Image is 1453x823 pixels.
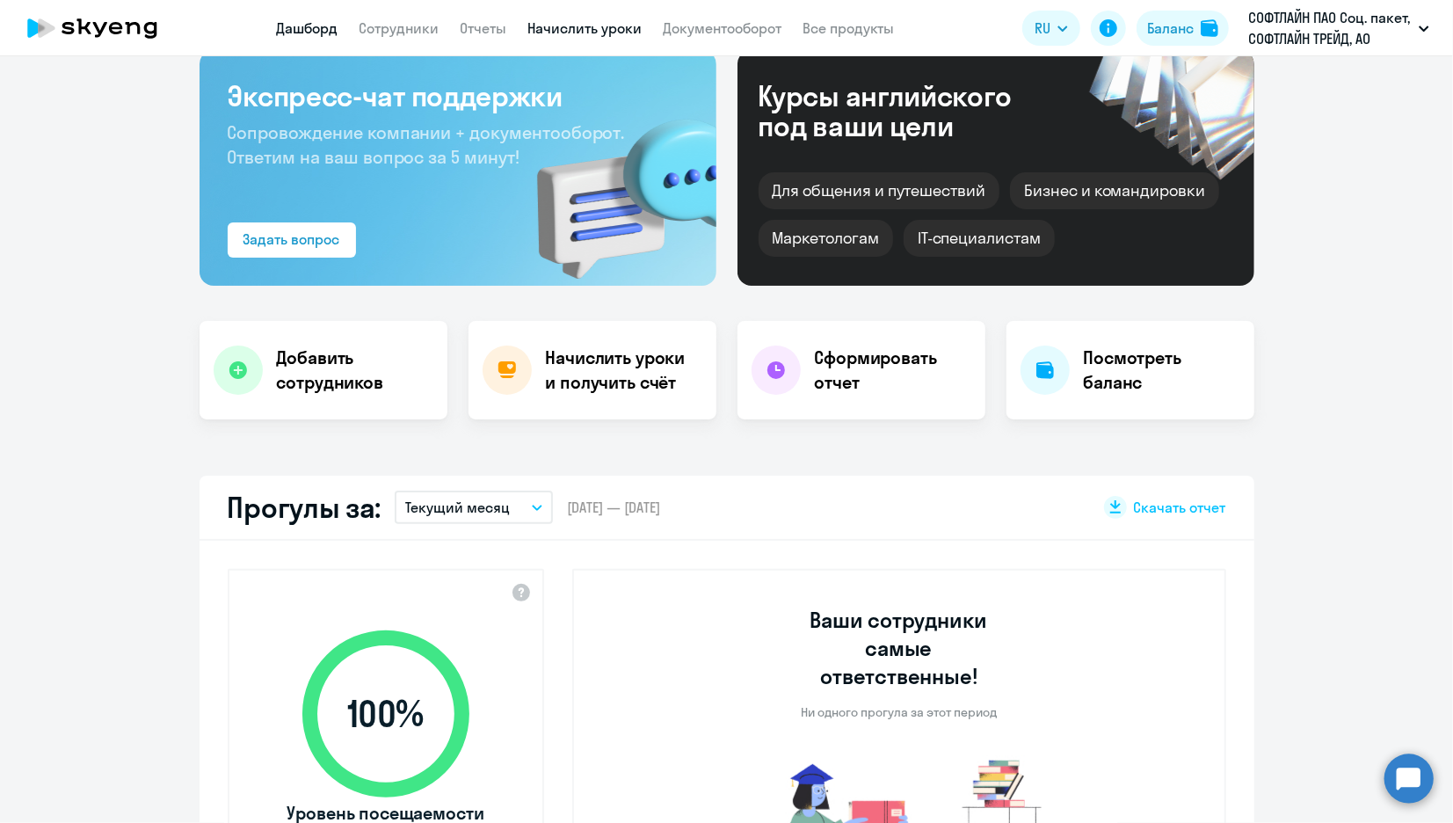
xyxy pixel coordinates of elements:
[512,88,716,286] img: bg-img
[228,121,625,168] span: Сопровождение компании + документооборот. Ответим на ваш вопрос за 5 минут!
[567,498,660,517] span: [DATE] — [DATE]
[1084,346,1240,395] h4: Посмотреть баланс
[1035,18,1050,39] span: RU
[1147,18,1194,39] div: Баланс
[277,19,338,37] a: Дашборд
[528,19,643,37] a: Начислить уроки
[461,19,507,37] a: Отчеты
[1022,11,1080,46] button: RU
[395,491,553,524] button: Текущий месяц
[1134,498,1226,517] span: Скачать отчет
[759,220,893,257] div: Маркетологам
[1201,19,1218,37] img: balance
[228,222,356,258] button: Задать вопрос
[228,490,381,525] h2: Прогулы за:
[664,19,782,37] a: Документооборот
[815,346,971,395] h4: Сформировать отчет
[904,220,1055,257] div: IT-специалистам
[1137,11,1229,46] button: Балансbalance
[759,172,1000,209] div: Для общения и путешествий
[277,346,433,395] h4: Добавить сотрудников
[228,78,688,113] h3: Экспресс-чат поддержки
[405,497,510,518] p: Текущий месяц
[1010,172,1219,209] div: Бизнес и командировки
[801,704,997,720] p: Ни одного прогула за этот период
[759,81,1059,141] div: Курсы английского под ваши цели
[360,19,440,37] a: Сотрудники
[546,346,699,395] h4: Начислить уроки и получить счёт
[786,606,1012,690] h3: Ваши сотрудники самые ответственные!
[285,693,487,735] span: 100 %
[1239,7,1438,49] button: СОФТЛАЙН ПАО Соц. пакет, СОФТЛАЙН ТРЕЙД, АО
[803,19,895,37] a: Все продукты
[1248,7,1412,49] p: СОФТЛАЙН ПАО Соц. пакет, СОФТЛАЙН ТРЕЙД, АО
[243,229,340,250] div: Задать вопрос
